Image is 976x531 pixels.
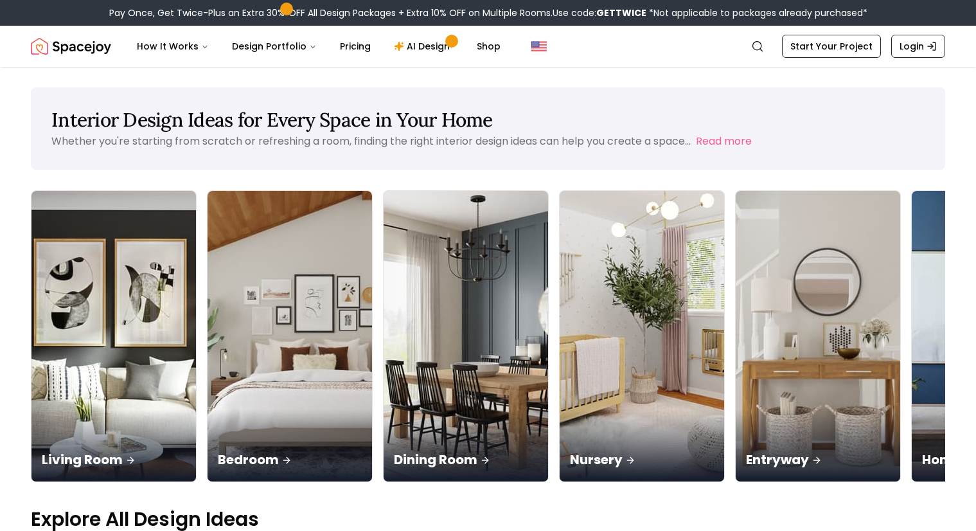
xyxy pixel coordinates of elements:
p: Entryway [746,451,890,469]
a: Spacejoy [31,33,111,59]
img: Spacejoy Logo [31,33,111,59]
h1: Interior Design Ideas for Every Space in Your Home [51,108,925,131]
button: How It Works [127,33,219,59]
img: Bedroom [208,191,372,482]
p: Dining Room [394,451,538,469]
a: Dining RoomDining Room [383,190,549,482]
a: Shop [466,33,511,59]
a: Pricing [330,33,381,59]
p: Whether you're starting from scratch or refreshing a room, finding the right interior design idea... [51,134,691,148]
a: Start Your Project [782,35,881,58]
span: *Not applicable to packages already purchased* [646,6,867,19]
img: Entryway [736,191,900,482]
nav: Main [127,33,511,59]
p: Explore All Design Ideas [31,508,945,531]
p: Living Room [42,451,186,469]
button: Design Portfolio [222,33,327,59]
p: Bedroom [218,451,362,469]
nav: Global [31,26,945,67]
div: Pay Once, Get Twice-Plus an Extra 30% OFF All Design Packages + Extra 10% OFF on Multiple Rooms. [109,6,867,19]
img: Nursery [560,191,724,482]
a: Login [891,35,945,58]
b: GETTWICE [596,6,646,19]
span: Use code: [553,6,646,19]
a: EntrywayEntryway [735,190,901,482]
a: NurseryNursery [559,190,725,482]
a: Living RoomLiving Room [31,190,197,482]
img: Dining Room [384,191,548,482]
img: United States [531,39,547,54]
p: Nursery [570,451,714,469]
img: Living Room [31,191,196,482]
button: Read more [696,134,752,149]
a: BedroomBedroom [207,190,373,482]
a: AI Design [384,33,464,59]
